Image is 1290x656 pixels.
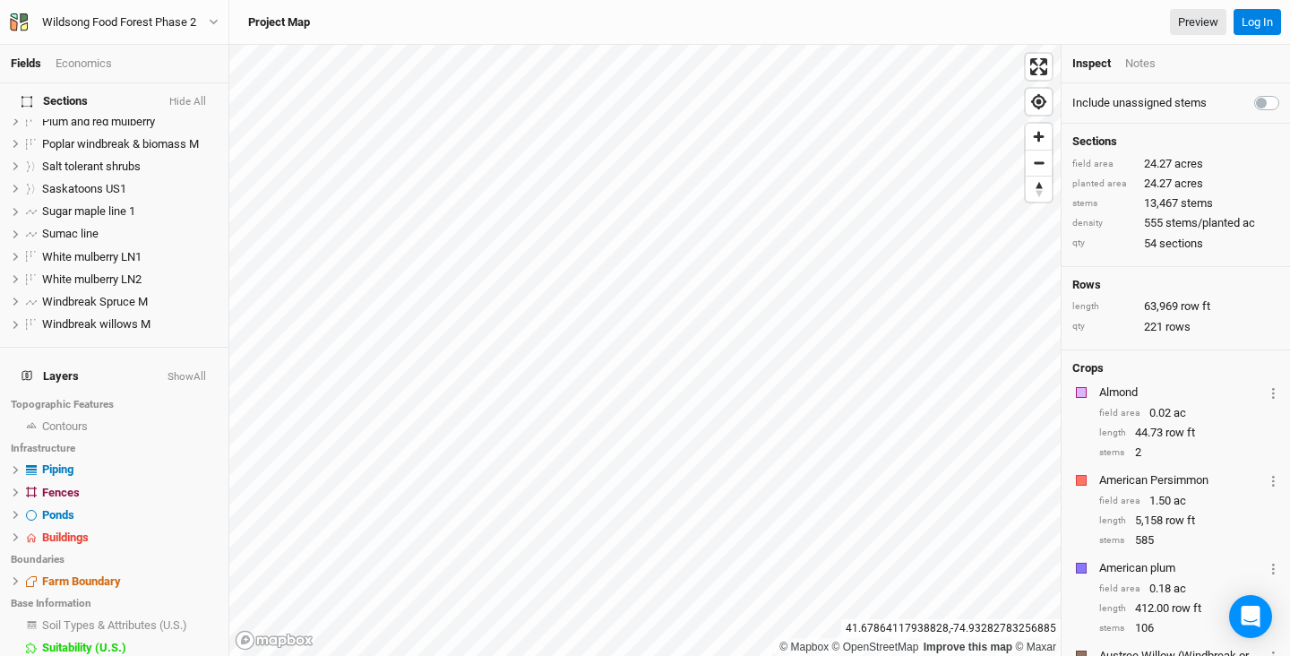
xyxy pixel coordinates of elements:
[1174,581,1186,597] span: ac
[42,508,218,522] div: Ponds
[1072,320,1135,333] div: qty
[42,227,218,241] div: Sumac line
[42,13,196,31] div: Wildsong Food Forest Phase 2
[1072,237,1135,250] div: qty
[1072,236,1279,252] div: 54
[1099,445,1279,461] div: 2
[1072,217,1135,230] div: density
[1099,384,1264,401] div: Almond
[1099,560,1264,576] div: American plum
[1072,134,1279,149] h4: Sections
[9,13,219,32] button: Wildsong Food Forest Phase 2
[1268,382,1279,402] button: Crop Usage
[1229,595,1272,638] div: Open Intercom Messenger
[1072,361,1104,375] h4: Crops
[42,317,218,332] div: Windbreak willows M
[1026,176,1052,202] button: Reset bearing to north
[1174,176,1203,192] span: acres
[42,419,218,434] div: Contours
[1165,513,1195,529] span: row ft
[42,531,89,544] span: Buildings
[42,295,218,309] div: Windbreak Spruce M
[42,641,126,654] span: Suitability (U.S.)
[1026,54,1052,80] span: Enter fullscreen
[42,295,148,308] span: Windbreak Spruce M
[924,641,1012,653] a: Improve this map
[42,486,218,500] div: Fences
[42,462,73,476] span: Piping
[1026,151,1052,176] span: Zoom out
[1072,300,1135,314] div: length
[1170,9,1226,36] a: Preview
[1026,124,1052,150] button: Zoom in
[42,115,155,128] span: Plum and red mulberry
[42,204,135,218] span: Sugar maple line 1
[42,204,218,219] div: Sugar maple line 1
[42,250,142,263] span: White mulberry LN1
[1072,177,1135,191] div: planted area
[1099,405,1279,421] div: 0.02
[42,272,218,287] div: White mulberry LN2
[1099,514,1126,528] div: length
[1165,215,1255,231] span: stems/planted ac
[1072,195,1279,211] div: 13,467
[1181,195,1213,211] span: stems
[1072,278,1279,292] h4: Rows
[1099,493,1279,509] div: 1.50
[841,619,1061,638] div: 41.67864117938828 , -74.93282783256885
[832,641,919,653] a: OpenStreetMap
[1174,493,1186,509] span: ac
[42,531,218,545] div: Buildings
[1072,95,1207,111] label: Include unassigned stems
[1099,620,1279,636] div: 106
[1159,236,1203,252] span: sections
[42,641,218,655] div: Suitability (U.S.)
[1072,319,1279,335] div: 221
[42,250,218,264] div: White mulberry LN1
[42,227,99,240] span: Sumac line
[1174,405,1186,421] span: ac
[1234,9,1281,36] button: Log In
[1181,298,1210,315] span: row ft
[167,371,207,384] button: ShowAll
[42,317,150,331] span: Windbreak willows M
[56,56,112,72] div: Economics
[1072,298,1279,315] div: 63,969
[1165,425,1195,441] span: row ft
[42,137,218,151] div: Poplar windbreak & biomass M
[1015,641,1056,653] a: Maxar
[42,272,142,286] span: White mulberry LN2
[21,369,79,384] span: Layers
[1099,472,1264,488] div: American Persimmon
[1268,470,1279,490] button: Crop Usage
[1099,600,1279,617] div: 412.00
[1099,446,1126,460] div: stems
[42,618,187,632] span: Soil Types & Attributes (U.S.)
[168,96,207,108] button: Hide All
[229,45,1061,656] canvas: Map
[42,508,74,522] span: Ponds
[1072,197,1135,211] div: stems
[1099,602,1126,616] div: length
[1072,158,1135,171] div: field area
[1026,89,1052,115] button: Find my location
[42,182,218,196] div: Saskatoons US1
[1174,156,1203,172] span: acres
[42,462,218,477] div: Piping
[1172,600,1201,617] span: row ft
[42,182,126,195] span: Saskatoons US1
[42,486,80,499] span: Fences
[1072,156,1279,172] div: 24.27
[1268,557,1279,578] button: Crop Usage
[1099,495,1140,508] div: field area
[1099,513,1279,529] div: 5,158
[1099,622,1126,635] div: stems
[42,115,218,129] div: Plum and red mulberry
[1099,425,1279,441] div: 44.73
[42,419,88,433] span: Contours
[779,641,829,653] a: Mapbox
